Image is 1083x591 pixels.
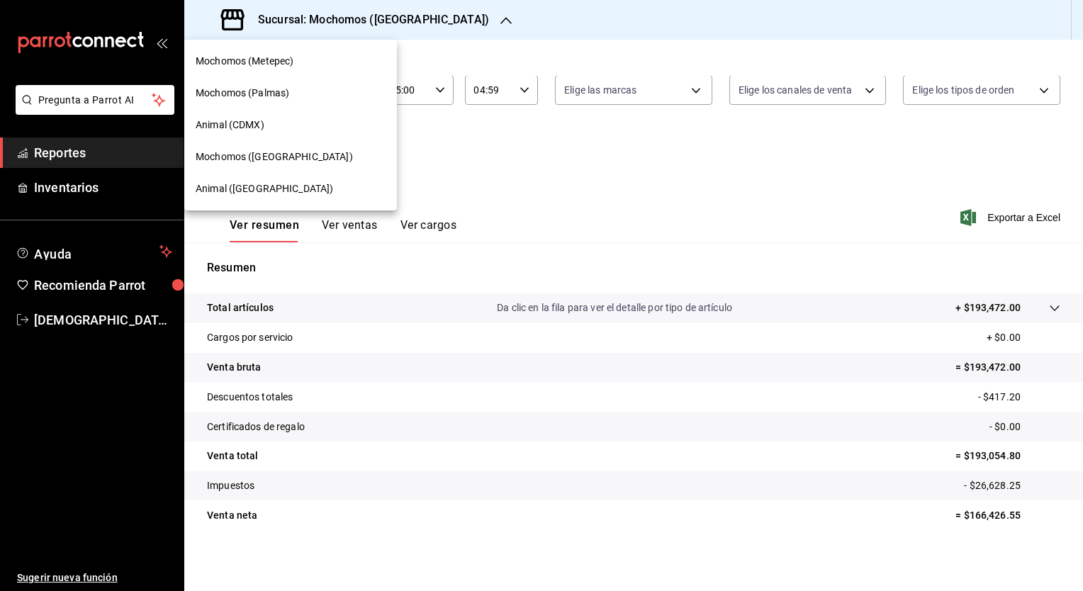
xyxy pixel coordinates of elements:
span: Mochomos (Metepec) [196,54,293,69]
div: Mochomos ([GEOGRAPHIC_DATA]) [184,141,397,173]
div: Animal ([GEOGRAPHIC_DATA]) [184,173,397,205]
span: Animal (CDMX) [196,118,264,133]
div: Mochomos (Palmas) [184,77,397,109]
span: Mochomos ([GEOGRAPHIC_DATA]) [196,150,353,164]
span: Animal ([GEOGRAPHIC_DATA]) [196,181,333,196]
span: Mochomos (Palmas) [196,86,289,101]
div: Mochomos (Metepec) [184,45,397,77]
div: Animal (CDMX) [184,109,397,141]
